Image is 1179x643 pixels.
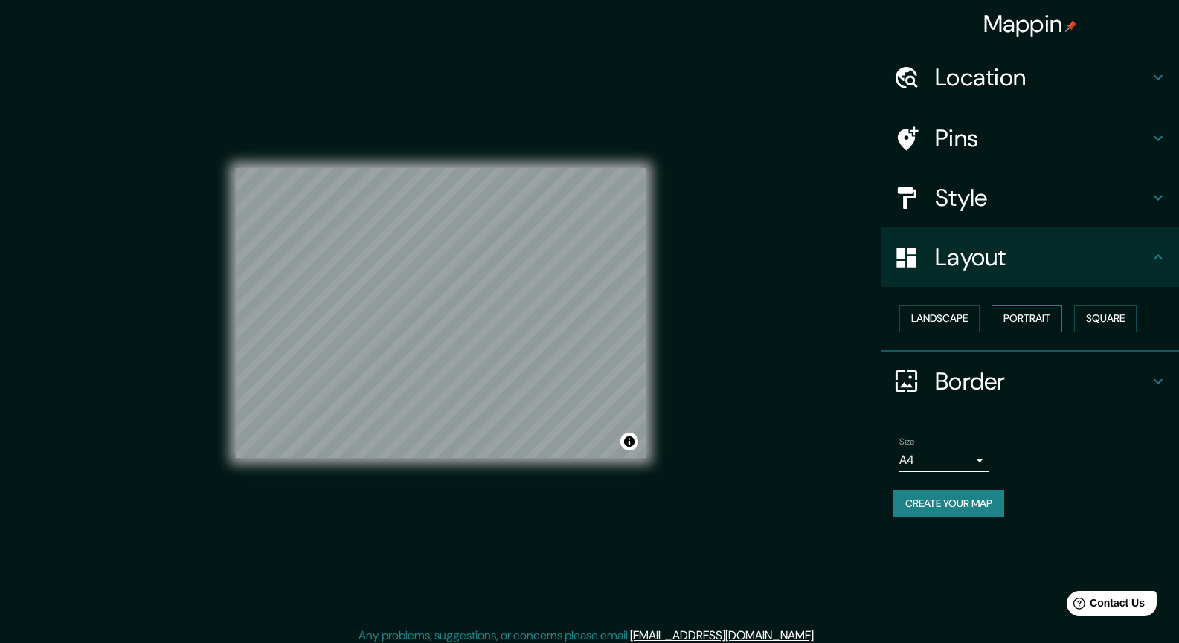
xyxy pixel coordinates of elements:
[620,433,638,450] button: Toggle attribution
[1074,305,1137,332] button: Square
[935,62,1149,92] h4: Location
[893,490,1004,517] button: Create your map
[236,168,646,458] canvas: Map
[935,123,1149,153] h4: Pins
[935,366,1149,396] h4: Border
[1047,585,1163,627] iframe: Help widget launcher
[881,168,1179,227] div: Style
[935,183,1149,213] h4: Style
[899,435,915,447] label: Size
[1065,20,1077,32] img: pin-icon.png
[983,9,1078,39] h4: Mappin
[881,352,1179,411] div: Border
[881,227,1179,287] div: Layout
[935,242,1149,272] h4: Layout
[881,48,1179,107] div: Location
[881,109,1179,168] div: Pins
[899,305,980,332] button: Landscape
[899,448,989,472] div: A4
[630,627,814,643] a: [EMAIL_ADDRESS][DOMAIN_NAME]
[992,305,1062,332] button: Portrait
